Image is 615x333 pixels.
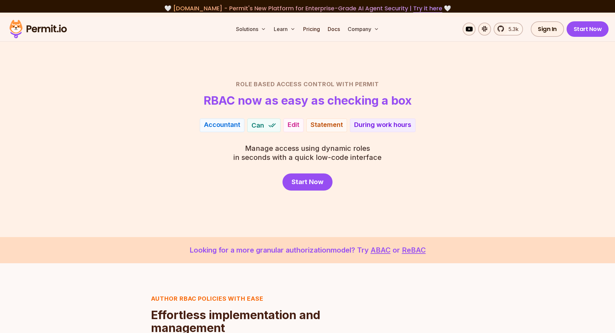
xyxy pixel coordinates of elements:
[505,25,518,33] span: 5.3k
[251,121,264,130] span: Can
[173,4,442,12] span: [DOMAIN_NAME] - Permit's New Platform for Enterprise-Grade AI Agent Security |
[233,144,382,162] p: in seconds with a quick low-code interface
[325,23,343,36] a: Docs
[292,177,323,186] span: Start Now
[301,23,323,36] a: Pricing
[204,94,412,107] h1: RBAC now as easy as checking a box
[345,23,382,36] button: Company
[233,23,269,36] button: Solutions
[204,120,240,129] div: Accountant
[271,23,298,36] button: Learn
[288,120,299,129] div: Edit
[371,246,391,254] a: ABAC
[311,120,343,129] div: Statement
[6,18,70,40] img: Permit logo
[82,80,534,89] h2: Role Based Access Control
[494,23,523,36] a: 5.3k
[151,294,327,303] h3: Author RBAC POLICIES with EASE
[233,144,382,153] span: Manage access using dynamic roles
[402,246,426,254] a: ReBAC
[15,245,600,255] p: Looking for a more granular authorization model? Try or
[354,120,411,129] div: During work hours
[567,21,609,37] a: Start Now
[282,173,333,191] a: Start Now
[336,80,379,89] span: with Permit
[413,4,442,13] a: Try it here
[531,21,564,37] a: Sign In
[15,4,600,13] div: 🤍 🤍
